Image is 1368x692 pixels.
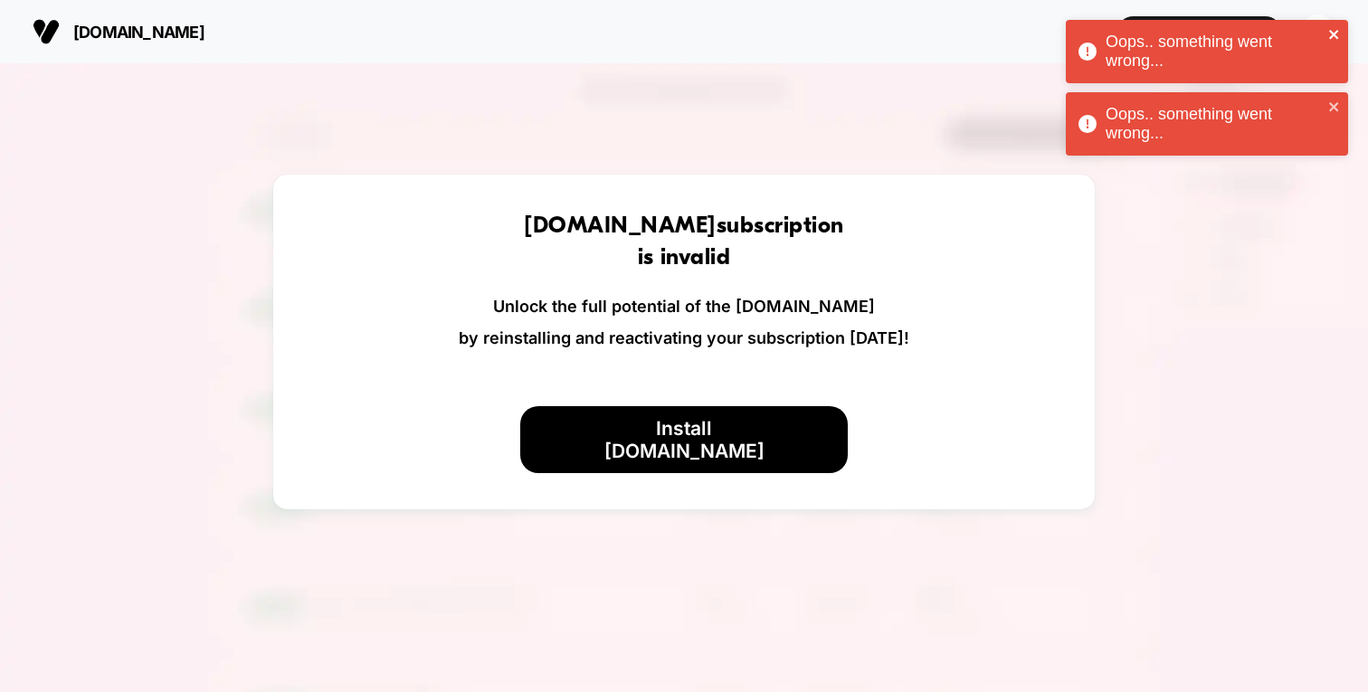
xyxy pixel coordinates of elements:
div: RG [1300,14,1335,50]
button: RG [1295,14,1341,51]
p: Unlock the full potential of the [DOMAIN_NAME] by reinstalling and reactivating your subscription... [459,290,909,354]
div: Oops.. something went wrong... [1106,33,1323,71]
div: Oops.. something went wrong... [1106,105,1323,143]
h1: [DOMAIN_NAME] subscription is invalid [524,211,843,274]
img: Visually logo [33,18,60,45]
button: [DOMAIN_NAME] [27,17,210,46]
button: close [1328,27,1341,44]
button: close [1328,100,1341,117]
span: [DOMAIN_NAME] [73,23,204,42]
button: Install [DOMAIN_NAME] [520,406,849,473]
